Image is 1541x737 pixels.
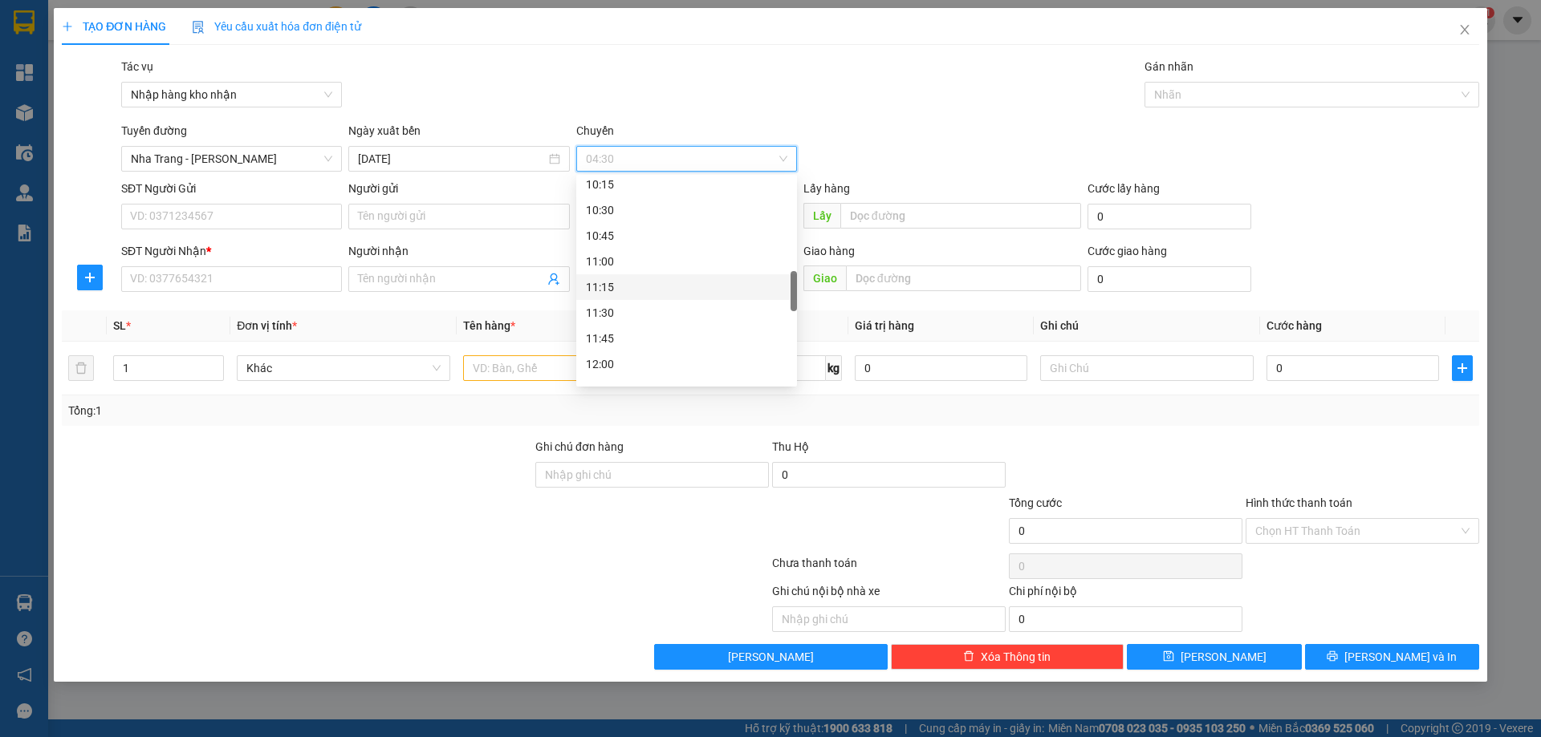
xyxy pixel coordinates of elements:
span: user-add [547,273,560,285]
span: Giá trị hàng [855,319,914,332]
span: Nha Trang - Phan Rang [131,147,332,171]
span: Đơn vị tính [237,319,297,332]
div: 10:30 [586,201,787,219]
span: Yêu cầu xuất hóa đơn điện tử [192,20,361,33]
label: Tác vụ [121,60,153,73]
span: VP [PERSON_NAME] [132,38,230,69]
div: Chưa thanh toán [770,554,1007,582]
span: Lấy [803,203,840,229]
label: Hình thức thanh toán [1246,496,1352,509]
input: Ghi Chú [1040,355,1254,381]
div: Ghi chú nội bộ nhà xe [772,582,1006,606]
input: Ghi chú đơn hàng [535,462,769,488]
span: Giao hàng [803,245,855,257]
div: 12:00 [586,355,787,373]
span: Khác [246,356,441,380]
span: VP CT3 [GEOGRAPHIC_DATA] [6,47,130,77]
span: [PERSON_NAME] và In [1344,648,1457,666]
div: 11:15 [586,278,787,296]
input: 0 [855,355,1027,381]
span: Lấy hàng [803,182,850,195]
input: 13/08/2025 [358,150,545,168]
div: Tuyến đường [121,122,342,146]
div: Chuyến [576,122,797,146]
div: Chi phí nội bộ [1009,582,1242,606]
div: 11:30 [586,304,787,322]
span: kg [826,355,842,381]
th: Ghi chú [1034,310,1260,342]
strong: Nhận: [132,38,230,69]
button: [PERSON_NAME] [654,644,888,670]
span: printer [1327,650,1338,663]
span: Giao [803,265,846,291]
span: Thu Hộ [772,440,809,453]
input: Dọc đường [846,265,1081,291]
span: Hồng Tân Bình Food [6,79,123,95]
div: Người gửi [348,180,569,197]
label: Cước giao hàng [1088,245,1167,257]
button: Close [1442,8,1487,53]
span: Tên hàng [463,319,515,332]
span: [PERSON_NAME] [1181,648,1267,666]
div: SĐT Người Gửi [121,180,342,197]
span: Cước hàng [1267,319,1322,332]
span: close [1458,23,1471,36]
button: plus [77,265,103,290]
span: TẠO ĐƠN HÀNG [62,20,166,33]
button: save[PERSON_NAME] [1127,644,1301,670]
strong: Gửi: [6,47,130,77]
span: Xóa Thông tin [981,648,1051,666]
span: [PERSON_NAME][GEOGRAPHIC_DATA] [132,71,256,102]
input: VD: Bàn, Ghế [463,355,677,381]
div: Tổng: 1 [68,402,595,419]
input: Nhập ghi chú [772,606,1006,632]
span: plus [78,271,102,284]
span: SL [113,319,126,332]
div: 11:00 [586,253,787,270]
div: 11:45 [586,330,787,347]
span: delete [963,650,974,663]
button: deleteXóa Thông tin [891,644,1124,670]
label: Gán nhãn [1145,60,1193,73]
div: SĐT Người Nhận [121,242,342,260]
div: Người nhận [348,242,569,260]
span: Nhập hàng kho nhận [131,83,332,107]
span: Tổng cước [1009,496,1062,509]
div: 10:15 [586,176,787,193]
button: delete [68,355,94,381]
input: Cước lấy hàng [1088,204,1251,229]
strong: Nhà xe Đức lộc [65,9,197,31]
input: Dọc đường [840,203,1081,229]
div: 10:45 [586,227,787,245]
span: [PERSON_NAME] [728,648,814,666]
div: 12:15 [586,381,787,399]
span: plus [62,21,73,32]
span: plus [1453,362,1472,375]
span: 04:30 [586,147,787,171]
button: plus [1452,355,1473,381]
button: printer[PERSON_NAME] và In [1305,644,1479,670]
span: save [1163,650,1174,663]
span: 0968261390 [132,104,205,119]
label: Cước lấy hàng [1088,182,1160,195]
label: Ghi chú đơn hàng [535,440,624,453]
span: 0948275628 [6,97,79,112]
input: Cước giao hàng [1088,266,1251,292]
img: icon [192,21,205,34]
div: Ngày xuất bến [348,122,569,146]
